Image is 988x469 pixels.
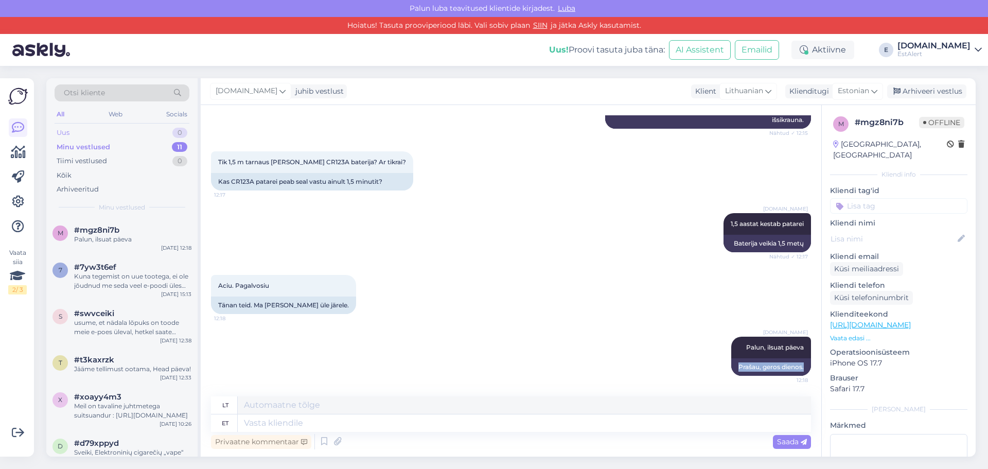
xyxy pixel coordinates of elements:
div: Vaata siia [8,248,27,294]
span: [DOMAIN_NAME] [216,85,277,97]
span: Minu vestlused [99,203,145,212]
span: Tik 1,5 m tarnaus [PERSON_NAME] CR123A baterija? Ar tikrai? [218,158,406,166]
p: iPhone OS 17.7 [830,358,967,369]
div: [PERSON_NAME] [830,405,967,414]
div: Kõik [57,170,72,181]
a: [URL][DOMAIN_NAME] [830,320,911,329]
button: AI Assistent [669,40,731,60]
input: Lisa nimi [831,233,956,245]
span: #swvceiki [74,309,114,318]
div: Aktiivne [791,41,854,59]
p: Kliendi telefon [830,280,967,291]
div: 2 / 3 [8,285,27,294]
p: Kliendi nimi [830,218,967,229]
div: Proovi tasuta juba täna: [549,44,665,56]
div: Arhiveeritud [57,184,99,195]
div: All [55,108,66,121]
span: Lithuanian [725,85,763,97]
div: Tiimi vestlused [57,156,107,166]
div: Kliendi info [830,170,967,179]
span: Palun, ilsuat päeva [746,343,804,351]
span: Saada [777,437,807,446]
div: Privaatne kommentaar [211,435,311,449]
span: Nähtud ✓ 12:15 [769,129,808,137]
span: Aciu. Pagalvosiu [218,282,269,289]
span: Offline [919,117,964,128]
div: Meil on tavaline juhtmetega suitsuandur : [URL][DOMAIN_NAME] [74,402,191,420]
div: Jääme tellimust ootama, Head päeva! [74,364,191,374]
input: Lisa tag [830,198,967,214]
span: [DOMAIN_NAME] [763,328,808,336]
div: Uus [57,128,69,138]
div: 0 [172,156,187,166]
span: #xoayy4m3 [74,392,121,402]
span: 7 [59,266,62,274]
p: Kliendi tag'id [830,185,967,196]
span: #mgz8ni7b [74,225,119,235]
a: [DOMAIN_NAME]EstAlert [897,42,982,58]
p: Klienditeekond [830,309,967,320]
p: Kliendi email [830,251,967,262]
div: [DATE] 12:18 [161,244,191,252]
b: Uus! [549,45,569,55]
div: Kuna tegemist on uue tootega, ei ole jõudnud me seda veel e-poodi üles panna kuid tootega saab tu... [74,272,191,290]
span: 1,5 aastat kestab patarei [731,220,804,228]
div: Minu vestlused [57,142,110,152]
div: Arhiveeri vestlus [887,84,966,98]
a: SIIN [530,21,551,30]
p: Märkmed [830,420,967,431]
div: [DATE] 10:26 [160,420,191,428]
span: m [58,229,63,237]
div: Prašau, geros dienos. [731,358,811,376]
span: Otsi kliente [64,88,105,98]
div: usume, et nädala lõpuks on toode meie e-poes üleval, hetkel saate [PERSON_NAME] [DOMAIN_NAME] lehelt [74,318,191,337]
div: # mgz8ni7b [855,116,919,129]
span: Estonian [838,85,869,97]
img: Askly Logo [8,86,28,106]
div: EstAlert [897,50,971,58]
div: Baterija veikia 1,5 metų, o programėlė praneša, kai baterija išsikrauna. [605,102,811,129]
span: x [58,396,62,404]
div: juhib vestlust [291,86,344,97]
span: [DOMAIN_NAME] [763,205,808,213]
span: 12:17 [214,191,253,199]
div: Web [107,108,125,121]
div: [GEOGRAPHIC_DATA], [GEOGRAPHIC_DATA] [833,139,947,161]
span: m [838,120,844,128]
div: Klient [691,86,716,97]
span: Luba [555,4,578,13]
div: [DATE] 12:33 [160,374,191,381]
div: [DATE] 15:13 [161,290,191,298]
div: lt [222,396,228,414]
span: 12:18 [769,376,808,384]
div: Socials [164,108,189,121]
p: Vaata edasi ... [830,334,967,343]
div: Baterija veikia 1,5 metų [724,235,811,252]
span: 12:18 [214,315,253,322]
span: #d79xppyd [74,439,119,448]
span: Nähtud ✓ 12:17 [769,253,808,260]
p: Safari 17.7 [830,384,967,394]
button: Emailid [735,40,779,60]
span: d [58,442,63,450]
span: #7yw3t6ef [74,263,116,272]
div: Klienditugi [785,86,829,97]
div: Sveiki, Elektroninių cigarečių „vape“ garų detektorius EstAlert turi komplektacijoje laidą? [74,448,191,466]
div: Palun, ilsuat päeva [74,235,191,244]
div: Küsi meiliaadressi [830,262,903,276]
div: Küsi telefoninumbrit [830,291,913,305]
div: Kas CR123A patarei peab seal vastu ainult 1,5 minutit? [211,173,413,190]
div: [DOMAIN_NAME] [897,42,971,50]
span: #t3kaxrzk [74,355,114,364]
div: 0 [172,128,187,138]
span: s [59,312,62,320]
div: Tänan teid. Ma [PERSON_NAME] üle järele. [211,297,356,314]
div: [DATE] 12:38 [160,337,191,344]
div: 11 [172,142,187,152]
span: t [59,359,62,367]
p: Brauser [830,373,967,384]
p: Operatsioonisüsteem [830,347,967,358]
div: E [879,43,893,57]
div: et [222,414,228,432]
